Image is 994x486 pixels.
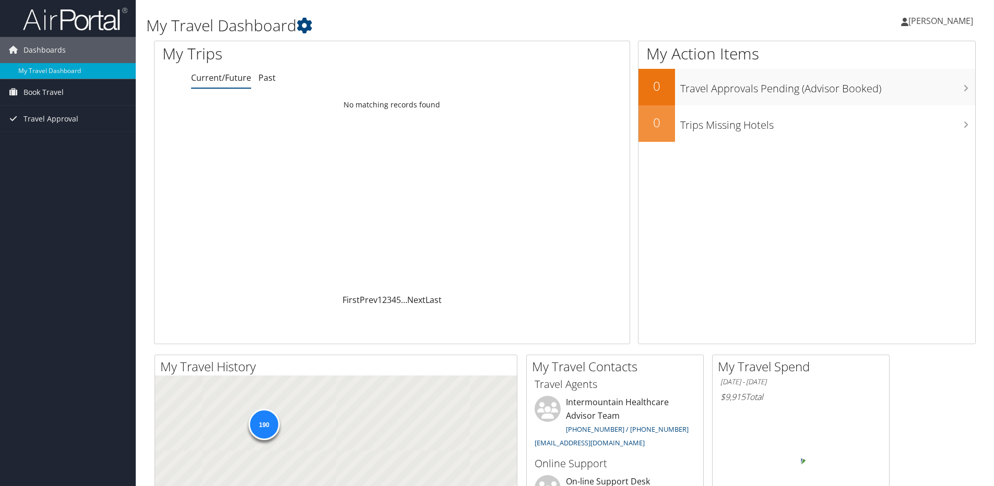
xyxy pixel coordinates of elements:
[720,391,881,403] h6: Total
[396,294,401,306] a: 5
[23,79,64,105] span: Book Travel
[146,15,704,37] h1: My Travel Dashboard
[155,95,630,114] td: No matching records found
[377,294,382,306] a: 1
[249,409,280,440] div: 190
[638,69,975,105] a: 0Travel Approvals Pending (Advisor Booked)
[162,43,424,65] h1: My Trips
[160,358,517,375] h2: My Travel History
[529,396,701,452] li: Intermountain Healthcare Advisor Team
[23,37,66,63] span: Dashboards
[638,77,675,95] h2: 0
[23,106,78,132] span: Travel Approval
[535,438,645,447] a: [EMAIL_ADDRESS][DOMAIN_NAME]
[532,358,703,375] h2: My Travel Contacts
[382,294,387,306] a: 2
[535,456,695,471] h3: Online Support
[360,294,377,306] a: Prev
[258,72,276,83] a: Past
[23,7,127,31] img: airportal-logo.png
[901,5,984,37] a: [PERSON_NAME]
[407,294,425,306] a: Next
[908,15,973,27] span: [PERSON_NAME]
[387,294,392,306] a: 3
[720,391,745,403] span: $9,915
[680,113,975,132] h3: Trips Missing Hotels
[718,358,889,375] h2: My Travel Spend
[401,294,407,306] span: …
[720,377,881,387] h6: [DATE] - [DATE]
[191,72,251,83] a: Current/Future
[566,424,689,434] a: [PHONE_NUMBER] / [PHONE_NUMBER]
[342,294,360,306] a: First
[638,114,675,131] h2: 0
[638,43,975,65] h1: My Action Items
[680,76,975,96] h3: Travel Approvals Pending (Advisor Booked)
[392,294,396,306] a: 4
[638,105,975,142] a: 0Trips Missing Hotels
[535,377,695,392] h3: Travel Agents
[425,294,442,306] a: Last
